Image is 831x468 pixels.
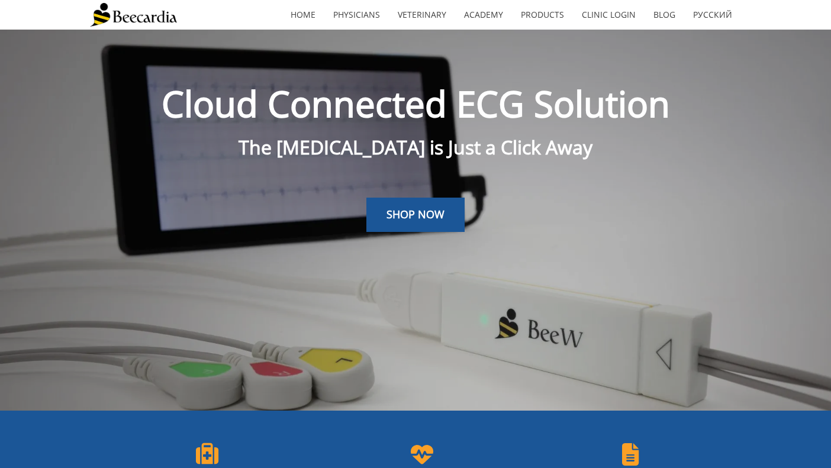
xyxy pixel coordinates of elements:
a: home [282,1,324,28]
a: SHOP NOW [366,198,465,232]
img: Beecardia [90,3,177,27]
span: SHOP NOW [386,207,445,221]
span: The [MEDICAL_DATA] is Just a Click Away [239,134,592,160]
a: Physicians [324,1,389,28]
a: Blog [645,1,684,28]
a: Русский [684,1,741,28]
a: Academy [455,1,512,28]
span: Cloud Connected ECG Solution [162,79,670,128]
a: Products [512,1,573,28]
a: Clinic Login [573,1,645,28]
a: Veterinary [389,1,455,28]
